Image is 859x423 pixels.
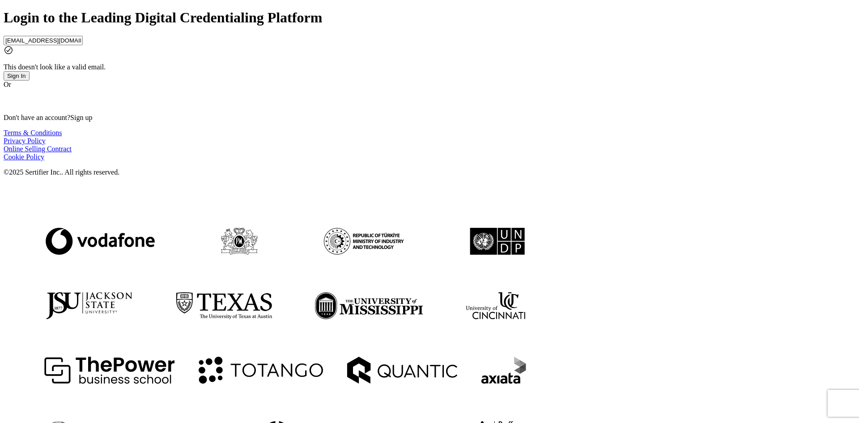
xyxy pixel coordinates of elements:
a: Online Selling Contract [4,145,72,153]
span: Sign In [7,73,26,79]
input: Enter your work email address [4,36,83,45]
button: Sign In [4,71,30,81]
h1: Login to the Leading Digital Credentialing Platform [4,9,855,26]
span: Sign up [70,114,92,121]
span: This doesn't look like a valid email. [4,63,106,71]
span: Or [4,81,11,88]
p: Don't have an account? [4,114,855,122]
ion-icon: checkmark circle outline [4,45,13,55]
p: ©2025 Sertifier Inc.. All rights reserved. [4,168,855,176]
a: Cookie Policy [4,153,44,161]
a: Terms & Conditions [4,129,62,137]
a: Privacy Policy [4,137,46,145]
